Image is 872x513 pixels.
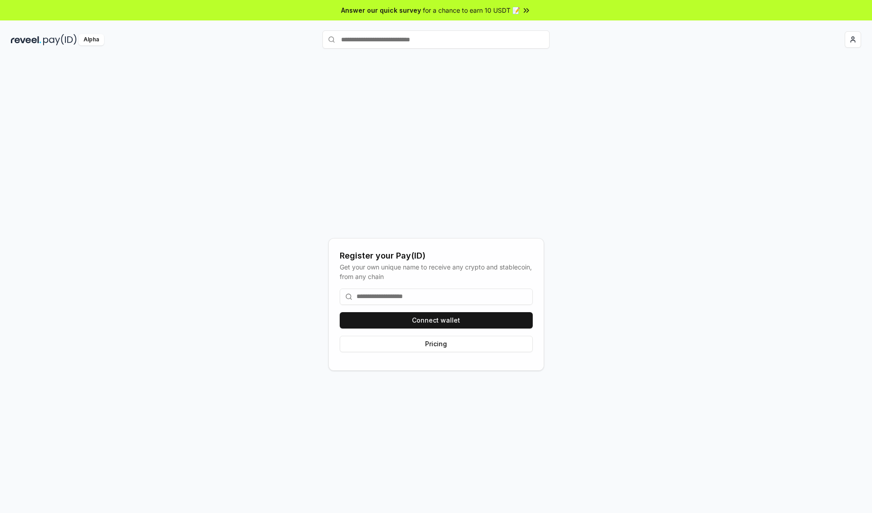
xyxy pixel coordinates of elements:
div: Register your Pay(ID) [340,249,533,262]
button: Pricing [340,336,533,352]
button: Connect wallet [340,312,533,329]
span: Answer our quick survey [341,5,421,15]
span: for a chance to earn 10 USDT 📝 [423,5,520,15]
img: reveel_dark [11,34,41,45]
div: Alpha [79,34,104,45]
img: pay_id [43,34,77,45]
div: Get your own unique name to receive any crypto and stablecoin, from any chain [340,262,533,281]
